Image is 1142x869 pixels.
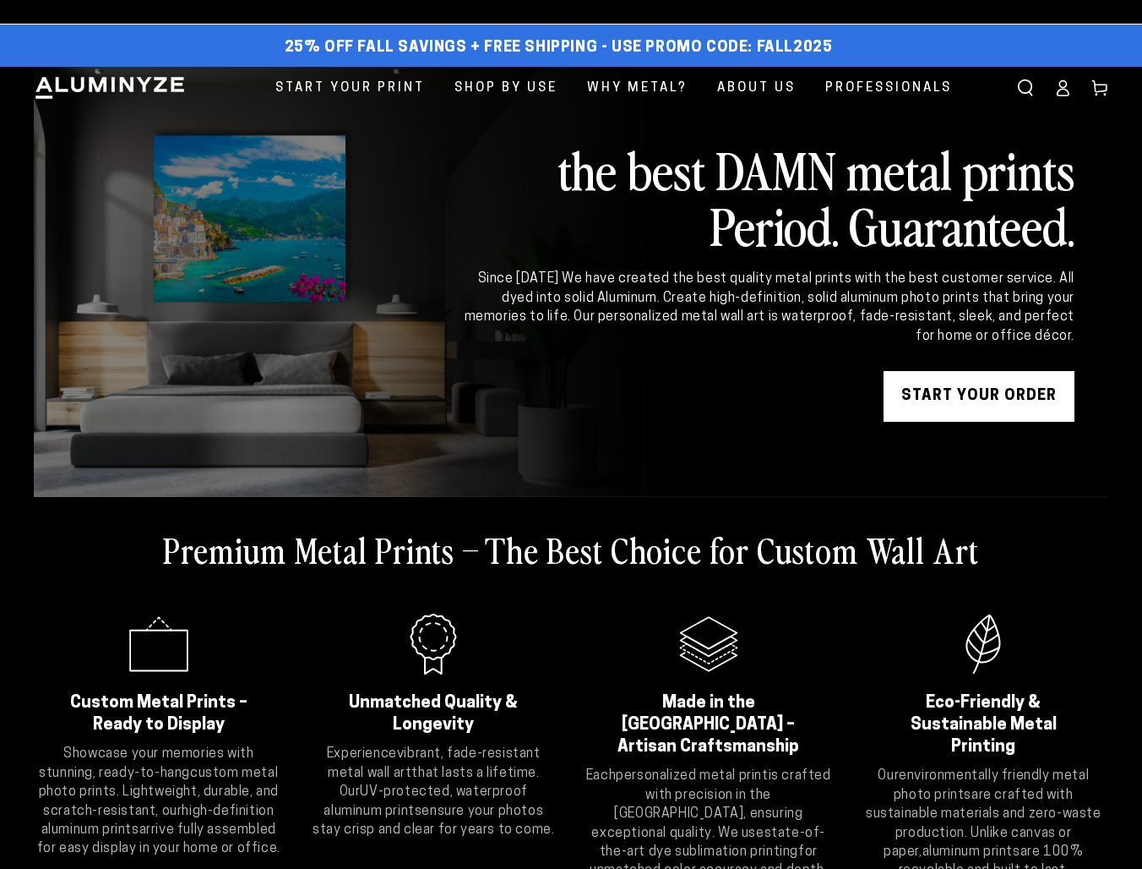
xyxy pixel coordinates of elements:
h2: the best DAMN metal prints Period. Guaranteed. [461,141,1074,253]
span: Shop By Use [454,77,557,100]
h2: Premium Metal Prints – The Best Choice for Custom Wall Art [163,527,979,571]
a: About Us [704,67,808,110]
strong: state-of-the-art dye sublimation printing [600,827,825,859]
a: Shop By Use [442,67,570,110]
span: Start Your Print [275,77,425,100]
p: Showcase your memories with stunning, ready-to-hang . Lightweight, durable, and scratch-resistant... [34,745,284,858]
strong: aluminum prints [922,845,1020,859]
span: Why Metal? [587,77,688,100]
h2: Unmatched Quality & Longevity [330,692,538,736]
span: 25% off FALL Savings + Free Shipping - Use Promo Code: FALL2025 [285,39,833,57]
h2: Eco-Friendly & Sustainable Metal Printing [880,692,1088,758]
a: Start Your Print [263,67,438,110]
span: About Us [717,77,796,100]
strong: personalized metal print [616,769,768,783]
strong: environmentally friendly metal photo prints [894,769,1089,801]
p: Experience that lasts a lifetime. Our ensure your photos stay crisp and clear for years to come. [309,745,559,839]
div: Since [DATE] We have created the best quality metal prints with the best customer service. All dy... [461,270,1074,346]
img: Aluminyze [34,75,186,101]
strong: vibrant, fade-resistant metal wall art [328,747,541,779]
a: Professionals [813,67,965,110]
span: Professionals [825,77,952,100]
strong: high-definition aluminum prints [41,805,275,837]
a: START YOUR Order [884,371,1074,422]
h2: Made in the [GEOGRAPHIC_DATA] – Artisan Craftsmanship [605,692,813,758]
h2: Custom Metal Prints – Ready to Display [55,692,263,736]
summary: Search our site [1007,69,1044,107]
strong: UV-protected, waterproof aluminum prints [324,785,528,817]
a: Why Metal? [574,67,700,110]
